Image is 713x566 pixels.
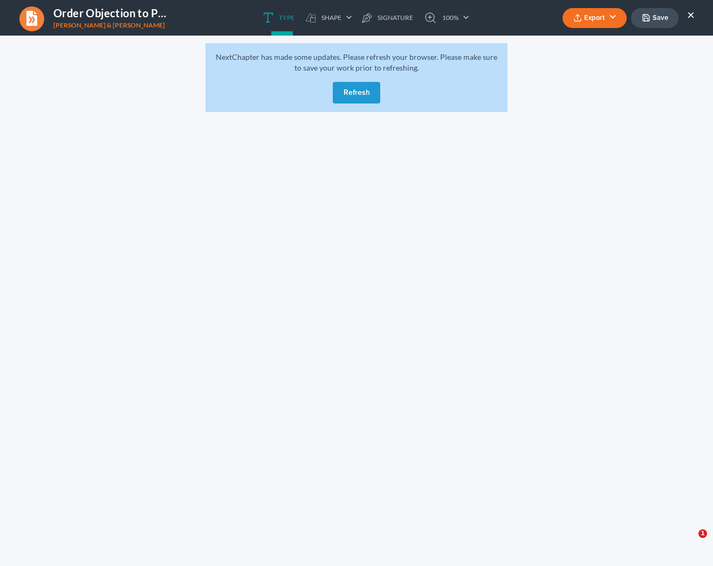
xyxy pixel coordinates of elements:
button: Save [631,8,678,28]
h4: Order Objection to Proof of Claim.docx [53,5,169,20]
span: 1 [698,529,707,538]
button: Export [563,8,627,28]
span: [PERSON_NAME] & [PERSON_NAME] [53,21,165,29]
span: 100% [442,15,458,21]
span: Shape [321,15,341,21]
span: NextChapter has made some updates. Please refresh your browser. Please make sure to save your wor... [216,52,497,72]
button: Refresh [333,82,380,103]
button: × [687,8,695,21]
iframe: Intercom live chat [676,529,702,555]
